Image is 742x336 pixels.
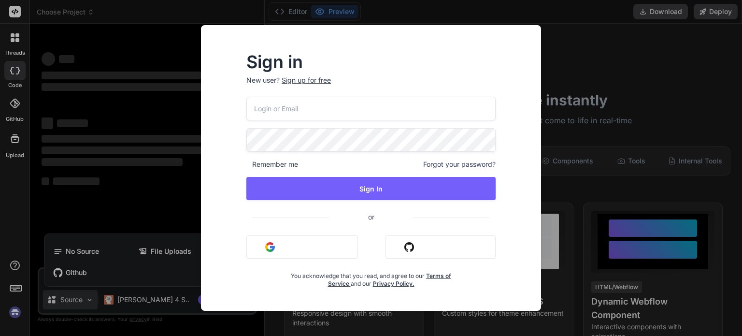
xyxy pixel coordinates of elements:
[404,242,414,252] img: github
[246,75,496,97] p: New user?
[385,235,496,259] button: Sign in with Github
[246,160,298,169] span: Remember me
[423,160,496,169] span: Forgot your password?
[282,75,331,85] div: Sign up for free
[246,177,496,200] button: Sign In
[329,205,413,229] span: or
[246,54,496,70] h2: Sign in
[246,97,496,120] input: Login or Email
[328,272,452,287] a: Terms of Service
[288,266,454,288] div: You acknowledge that you read, and agree to our and our
[246,235,358,259] button: Sign in with Google
[265,242,275,252] img: google
[373,280,414,287] a: Privacy Policy.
